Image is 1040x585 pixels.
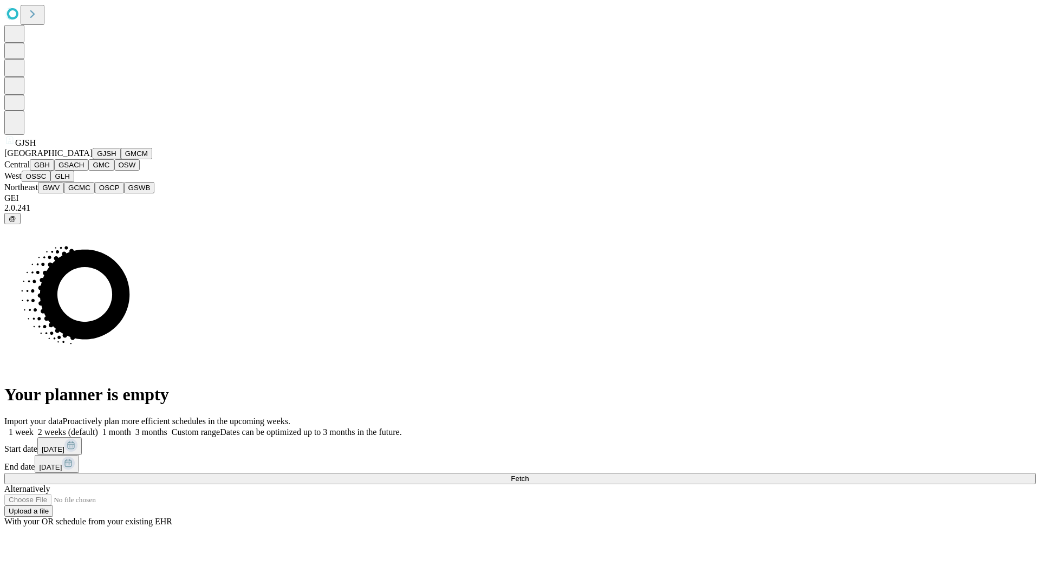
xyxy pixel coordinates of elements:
[37,437,82,455] button: [DATE]
[4,473,1036,484] button: Fetch
[9,427,34,437] span: 1 week
[64,182,95,193] button: GCMC
[9,214,16,223] span: @
[35,455,79,473] button: [DATE]
[38,427,98,437] span: 2 weeks (default)
[124,182,155,193] button: GSWB
[4,437,1036,455] div: Start date
[4,203,1036,213] div: 2.0.241
[15,138,36,147] span: GJSH
[93,148,121,159] button: GJSH
[88,159,114,171] button: GMC
[220,427,401,437] span: Dates can be optimized up to 3 months in the future.
[4,213,21,224] button: @
[4,183,38,192] span: Northeast
[4,148,93,158] span: [GEOGRAPHIC_DATA]
[39,463,62,471] span: [DATE]
[54,159,88,171] button: GSACH
[4,455,1036,473] div: End date
[4,385,1036,405] h1: Your planner is empty
[121,148,152,159] button: GMCM
[102,427,131,437] span: 1 month
[95,182,124,193] button: OSCP
[42,445,64,453] span: [DATE]
[4,505,53,517] button: Upload a file
[4,160,30,169] span: Central
[4,484,50,493] span: Alternatively
[4,193,1036,203] div: GEI
[4,171,22,180] span: West
[50,171,74,182] button: GLH
[30,159,54,171] button: GBH
[38,182,64,193] button: GWV
[4,517,172,526] span: With your OR schedule from your existing EHR
[4,417,63,426] span: Import your data
[135,427,167,437] span: 3 months
[22,171,51,182] button: OSSC
[114,159,140,171] button: OSW
[63,417,290,426] span: Proactively plan more efficient schedules in the upcoming weeks.
[172,427,220,437] span: Custom range
[511,474,529,483] span: Fetch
